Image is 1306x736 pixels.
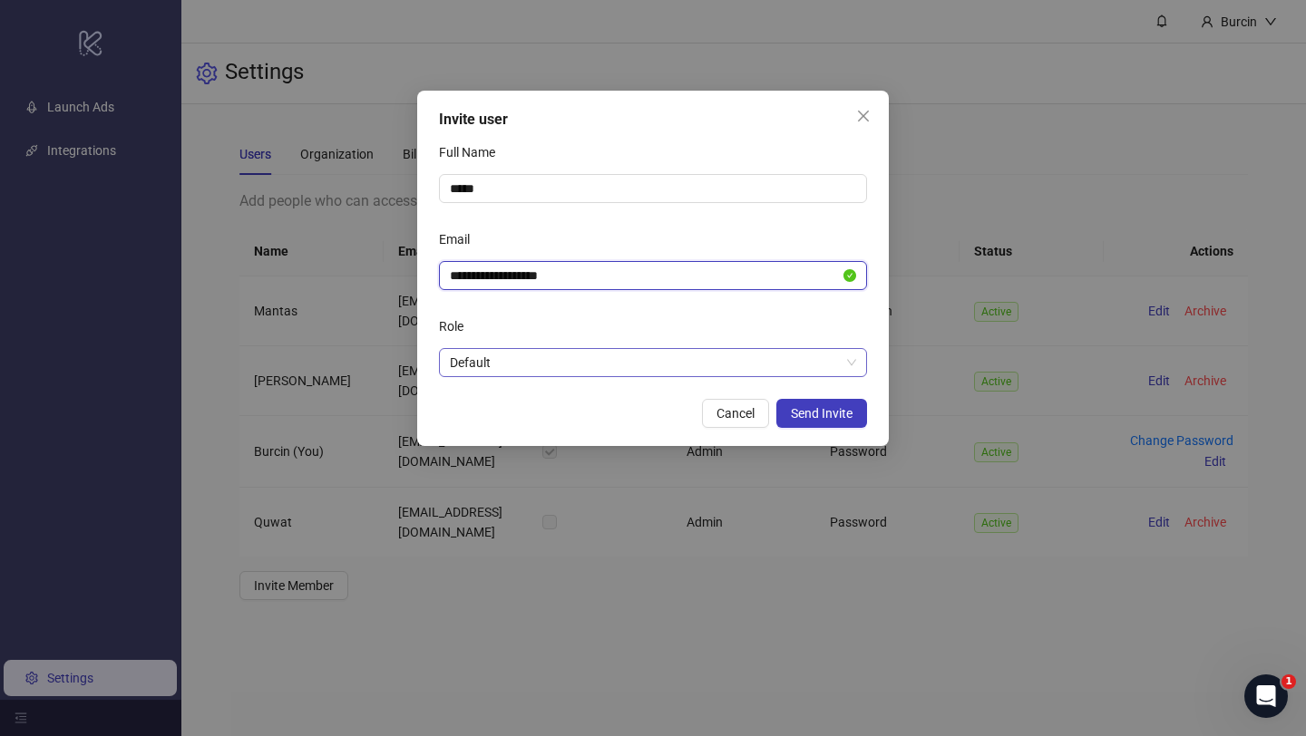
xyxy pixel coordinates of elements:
label: Full Name [439,138,507,167]
label: Email [439,225,482,254]
button: Cancel [702,399,769,428]
span: 1 [1282,674,1296,689]
button: Close [849,102,878,131]
input: Full Name [439,174,867,203]
div: Invite user [439,109,867,131]
span: Cancel [716,406,755,421]
label: Role [439,312,475,341]
iframe: Intercom live chat [1244,674,1288,718]
span: Default [450,349,856,376]
span: close [856,109,871,123]
input: Email [450,266,840,286]
span: Send Invite [791,406,853,421]
button: Send Invite [776,399,867,428]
